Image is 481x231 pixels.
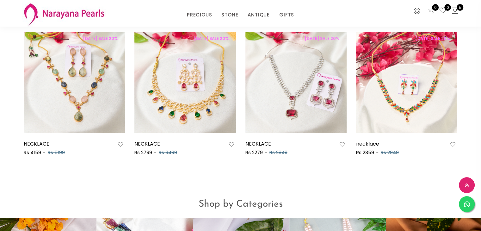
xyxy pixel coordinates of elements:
span: Rs 2359 [356,149,374,156]
span: [DATE] SALE 20% [190,35,232,41]
a: NECKLACE [245,140,271,147]
span: [DATE] SALE 20% [412,35,453,41]
button: Add to wishlist [227,140,236,149]
button: Add to wishlist [338,140,347,149]
span: Rs 5199 [48,149,65,156]
span: 5 [457,4,463,11]
span: Rs 2949 [381,149,399,156]
a: 0 [427,7,434,15]
span: Rs 3499 [159,149,177,156]
a: NECKLACE [24,140,49,147]
button: 5 [451,7,459,15]
span: Rs 2849 [269,149,287,156]
a: STONE [221,10,238,20]
a: necklace [356,140,379,147]
span: [DATE] SALE 20% [79,35,121,41]
span: 0 [444,4,451,11]
span: Rs 2799 [134,149,152,156]
a: ANTIQUE [248,10,270,20]
span: 0 [432,4,439,11]
button: Add to wishlist [116,140,125,149]
a: GIFTS [279,10,294,20]
span: Rs 4159 [24,149,41,156]
a: 0 [439,7,447,15]
span: Rs 2279 [245,149,263,156]
span: [DATE] SALE 20% [301,35,343,41]
button: Add to wishlist [448,140,457,149]
a: NECKLACE [134,140,160,147]
a: PRECIOUS [187,10,212,20]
